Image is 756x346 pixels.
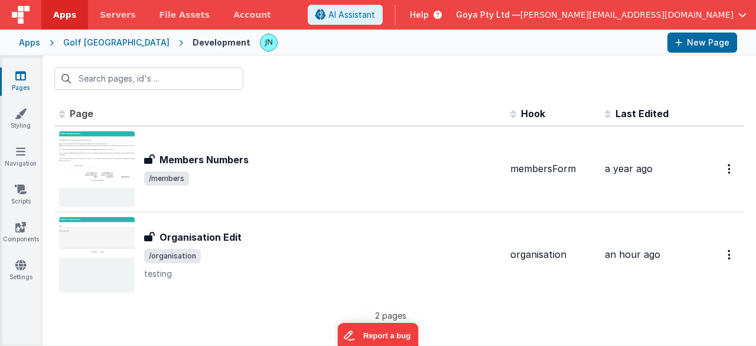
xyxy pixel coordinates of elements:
span: an hour ago [605,248,660,260]
p: testing [144,268,501,280]
div: organisation [510,248,595,261]
input: Search pages, id's ... [54,67,243,90]
span: a year ago [605,163,653,174]
span: /members [144,172,189,186]
span: Servers [100,9,135,21]
span: File Assets [159,9,210,21]
div: Golf [GEOGRAPHIC_DATA] [63,37,170,48]
button: New Page [667,33,737,53]
span: Help [410,9,429,21]
span: Page [70,108,93,119]
span: [PERSON_NAME][EMAIL_ADDRESS][DOMAIN_NAME] [520,9,734,21]
button: Goya Pty Ltd — [PERSON_NAME][EMAIL_ADDRESS][DOMAIN_NAME] [456,9,747,21]
h3: Members Numbers [159,153,249,167]
span: Hook [521,108,545,119]
span: Last Edited [615,108,669,119]
button: Options [721,242,739,267]
img: 9a7c1e773ca3f73d57c61d8269375a74 [260,34,277,51]
span: Goya Pty Ltd — [456,9,520,21]
div: Apps [19,37,40,48]
h3: Organisation Edit [159,230,242,244]
span: AI Assistant [328,9,375,21]
span: Apps [53,9,76,21]
div: membersForm [510,162,595,176]
span: /organisation [144,249,201,263]
p: 2 pages [54,309,726,322]
div: Development [193,37,250,48]
button: AI Assistant [308,5,383,25]
button: Options [721,157,739,181]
